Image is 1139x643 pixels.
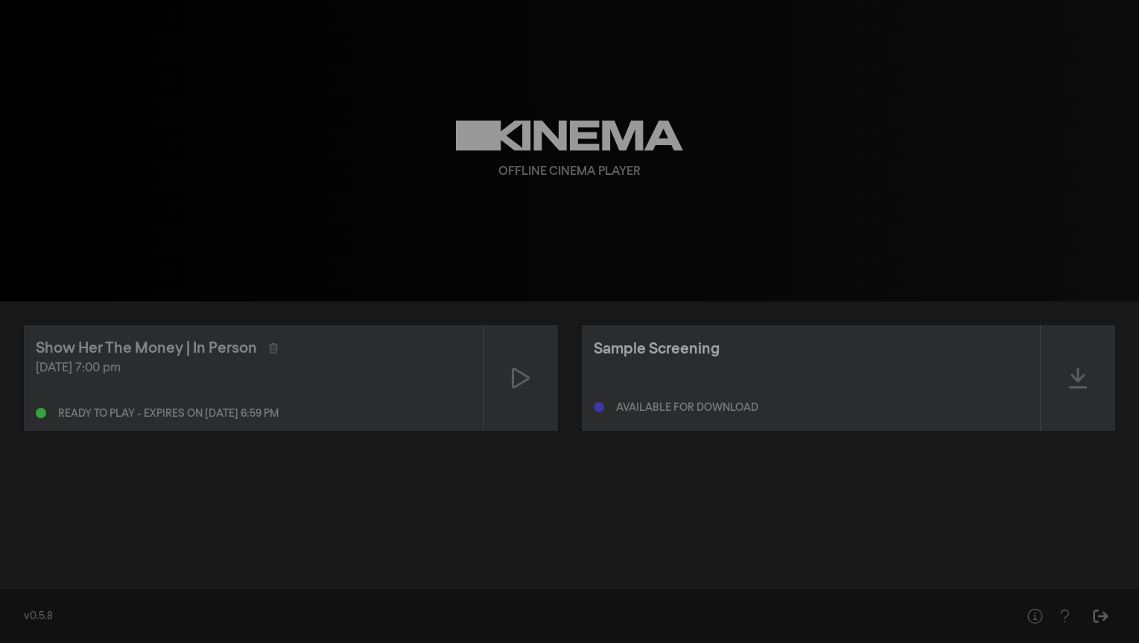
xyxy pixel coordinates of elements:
div: Offline Cinema Player [498,163,641,181]
button: Help [1050,601,1079,631]
div: Ready to play - expires on [DATE] 6:59 pm [58,409,279,419]
div: v0.5.8 [24,609,990,624]
div: [DATE] 7:00 pm [36,359,471,377]
div: Sample Screening [594,338,720,360]
div: Show Her The Money | In Person [36,337,257,359]
div: Available for download [616,403,758,413]
button: Help [1020,601,1050,631]
button: Sign Out [1085,601,1115,631]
